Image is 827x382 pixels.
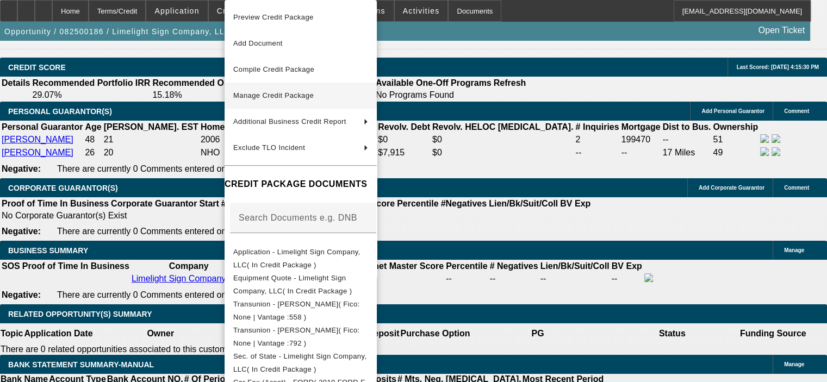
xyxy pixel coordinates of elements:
span: Preview Credit Package [233,13,314,21]
h4: CREDIT PACKAGE DOCUMENTS [225,178,377,191]
span: Transunion - [PERSON_NAME]( Fico: None | Vantage :558 ) [233,300,360,321]
button: Equipment Quote - Limelight Sign Company, LLC( In Credit Package ) [225,272,377,298]
button: Sec. of State - Limelight Sign Company, LLC( In Credit Package ) [225,350,377,376]
span: Application - Limelight Sign Company, LLC( In Credit Package ) [233,248,360,269]
span: Add Document [233,39,283,47]
button: Transunion - Goodfellow, Gavin( Fico: None | Vantage :558 ) [225,298,377,324]
span: Exclude TLO Incident [233,143,305,152]
span: Additional Business Credit Report [233,117,346,126]
button: Transunion - Cagle, Cody( Fico: None | Vantage :792 ) [225,324,377,350]
span: Manage Credit Package [233,91,314,99]
span: Equipment Quote - Limelight Sign Company, LLC( In Credit Package ) [233,274,352,295]
button: Application - Limelight Sign Company, LLC( In Credit Package ) [225,246,377,272]
span: Compile Credit Package [233,65,314,73]
span: Sec. of State - Limelight Sign Company, LLC( In Credit Package ) [233,352,366,373]
span: Transunion - [PERSON_NAME]( Fico: None | Vantage :792 ) [233,326,360,347]
mat-label: Search Documents e.g. DNB [239,213,357,222]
